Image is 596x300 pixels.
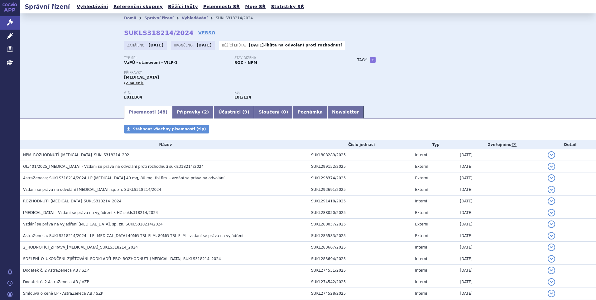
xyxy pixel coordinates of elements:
[548,197,555,205] button: detail
[548,186,555,193] button: detail
[124,71,345,75] p: Přípravky:
[457,161,544,172] td: [DATE]
[198,30,215,36] a: VERSO
[548,255,555,263] button: detail
[197,43,212,47] strong: [DATE]
[166,2,200,11] a: Běžící lhůty
[415,199,427,203] span: Interní
[548,209,555,216] button: detail
[222,43,247,48] span: Běžící lhůta:
[234,91,339,94] p: RS:
[124,106,172,119] a: Písemnosti (48)
[293,106,327,119] a: Poznámka
[269,2,306,11] a: Statistiky SŘ
[23,187,161,192] span: Vzdání se práva na odvolání TAGRISSO, sp. zn. SUKLS318214/2024
[283,109,286,114] span: 0
[23,257,221,261] span: SDĚLENÍ_O_UKONČENÍ_ZJIŠŤOVÁNÍ_PODKLADŮ_PRO_ROZHODNUTÍ_TAGRISSO_SUKLS318214_2024
[415,291,427,296] span: Interní
[412,140,457,149] th: Typ
[124,81,144,85] span: (2 balení)
[415,222,428,226] span: Externí
[545,140,596,149] th: Detail
[23,176,224,180] span: AstraZeneca; SUKLS318214/2024_LP TAGRISSO 40 mg, 80 mg, tbl.flm. - vzdání se práva na odvolání
[512,143,517,147] abbr: (?)
[244,109,248,114] span: 9
[20,140,308,149] th: Název
[23,245,138,249] span: 2_HODNOTÍCÍ_ZPRÁVA_TAGRISSO_SUKLS318214_2024
[23,199,122,203] span: ROZHODNUTÍ_TAGRISSO_SUKLS318214_2024
[23,164,204,169] span: OL/401/2025_TAGRISSO - Vzdání se práva na odvolání proti rozhodnutí sukls318214/2024
[357,56,367,64] h3: Tagy
[249,43,342,48] p: -
[308,219,412,230] td: SUKL288037/2025
[548,151,555,159] button: detail
[204,109,207,114] span: 2
[127,43,147,48] span: Zahájeno:
[308,207,412,219] td: SUKL288030/2025
[548,267,555,274] button: detail
[124,75,159,80] span: [MEDICAL_DATA]
[457,140,544,149] th: Zveřejněno
[23,210,158,215] span: TAGRISSO - Vzdání se práva na vyjádření k HZ sukls318214/2024
[308,230,412,242] td: SUKL285583/2025
[457,242,544,253] td: [DATE]
[234,95,251,99] strong: osimertinib
[133,127,206,131] span: Stáhnout všechny písemnosti (zip)
[308,149,412,161] td: SUKL308289/2025
[243,2,267,11] a: Moje SŘ
[415,210,428,215] span: Externí
[415,164,428,169] span: Externí
[415,187,428,192] span: Externí
[457,207,544,219] td: [DATE]
[75,2,110,11] a: Vyhledávání
[457,149,544,161] td: [DATE]
[370,57,376,63] a: +
[548,232,555,240] button: detail
[308,288,412,299] td: SUKL274528/2025
[20,2,75,11] h2: Správní řízení
[216,13,261,23] li: SUKLS318214/2024
[182,16,208,20] a: Vyhledávání
[415,234,428,238] span: Externí
[457,253,544,265] td: [DATE]
[214,106,254,119] a: Účastníci (9)
[23,153,129,157] span: NPM_ROZHODNUTÍ_TAGRISSO_SUKLS318214_202
[548,174,555,182] button: detail
[144,16,174,20] a: Správní řízení
[415,268,427,273] span: Interní
[457,288,544,299] td: [DATE]
[174,43,195,48] span: Ukončeno:
[308,140,412,149] th: Číslo jednací
[457,265,544,276] td: [DATE]
[548,244,555,251] button: detail
[308,265,412,276] td: SUKL274531/2025
[23,234,243,238] span: AstraZeneca; SUKLS318214/2024 - LP TAGRISSO 40MG TBL FLM, 80MG TBL FLM - vzdání se práva na vyjád...
[308,161,412,172] td: SUKL299152/2025
[124,16,136,20] a: Domů
[23,268,89,273] span: Dodatek č. 2 AstraZeneca AB / SZP
[124,125,209,133] a: Stáhnout všechny písemnosti (zip)
[172,106,214,119] a: Přípravky (2)
[327,106,364,119] a: Newsletter
[457,276,544,288] td: [DATE]
[457,230,544,242] td: [DATE]
[23,291,103,296] span: Smlouva o ceně LP - AstraZeneca AB / SZP
[415,176,428,180] span: Externí
[548,163,555,170] button: detail
[308,276,412,288] td: SUKL274542/2025
[149,43,164,47] strong: [DATE]
[124,29,194,36] strong: SUKLS318214/2024
[249,43,264,47] strong: [DATE]
[457,196,544,207] td: [DATE]
[124,95,142,99] strong: OSIMERTINIB
[308,172,412,184] td: SUKL293374/2025
[159,109,165,114] span: 48
[415,280,427,284] span: Interní
[112,2,165,11] a: Referenční skupiny
[308,253,412,265] td: SUKL283694/2025
[415,245,427,249] span: Interní
[201,2,242,11] a: Písemnosti SŘ
[124,56,228,60] p: Typ SŘ:
[415,257,427,261] span: Interní
[308,196,412,207] td: SUKL291418/2025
